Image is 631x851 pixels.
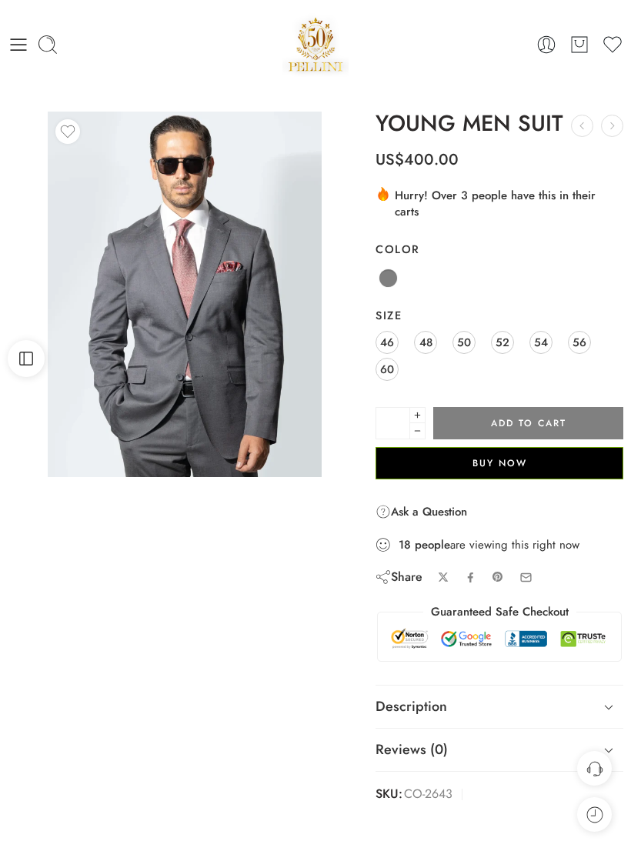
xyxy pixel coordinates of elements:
a: Reviews (0) [376,729,623,772]
div: are viewing this right now [376,536,623,553]
bdi: 400.00 [376,149,459,171]
legend: Guaranteed Safe Checkout [423,604,576,620]
div: Hurry! Over 3 people have this in their carts [376,185,623,220]
span: 48 [419,332,432,352]
a: 52 [491,331,514,354]
a: 60 [376,358,399,381]
a: 46 [376,331,399,354]
span: CO-2643 [404,783,452,806]
span: US$ [376,149,404,171]
a: Email to your friends [519,571,533,584]
a: 48 [414,331,437,354]
span: 56 [573,332,586,352]
img: Pellini [282,12,349,77]
a: Pin on Pinterest [492,571,504,583]
strong: people [415,537,450,552]
span: 46 [380,332,394,352]
a: 50 [452,331,476,354]
a: Share on Facebook [465,572,476,583]
a: Description [376,686,623,729]
a: Cart [569,34,590,55]
a: 56 [568,331,591,354]
a: Ask a Question [376,502,467,521]
input: Product quantity [376,407,410,439]
a: Share on X [438,572,449,583]
strong: 18 [399,537,411,552]
strong: SKU: [376,783,402,806]
span: 54 [534,332,548,352]
a: Wishlist [602,34,623,55]
img: nne2-scaled-1.webp [48,112,322,477]
a: 54 [529,331,553,354]
a: Pellini - [282,12,349,77]
h1: YOUNG MEN SUIT [376,112,623,136]
label: Color [376,242,623,257]
div: Share [376,569,422,586]
span: 52 [496,332,509,352]
button: Buy Now [376,447,623,479]
span: 50 [457,332,471,352]
button: Add to cart [433,407,623,439]
a: Login / Register [536,34,557,55]
label: Size [376,308,623,323]
span: 60 [380,359,394,379]
img: Trust [389,628,609,649]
